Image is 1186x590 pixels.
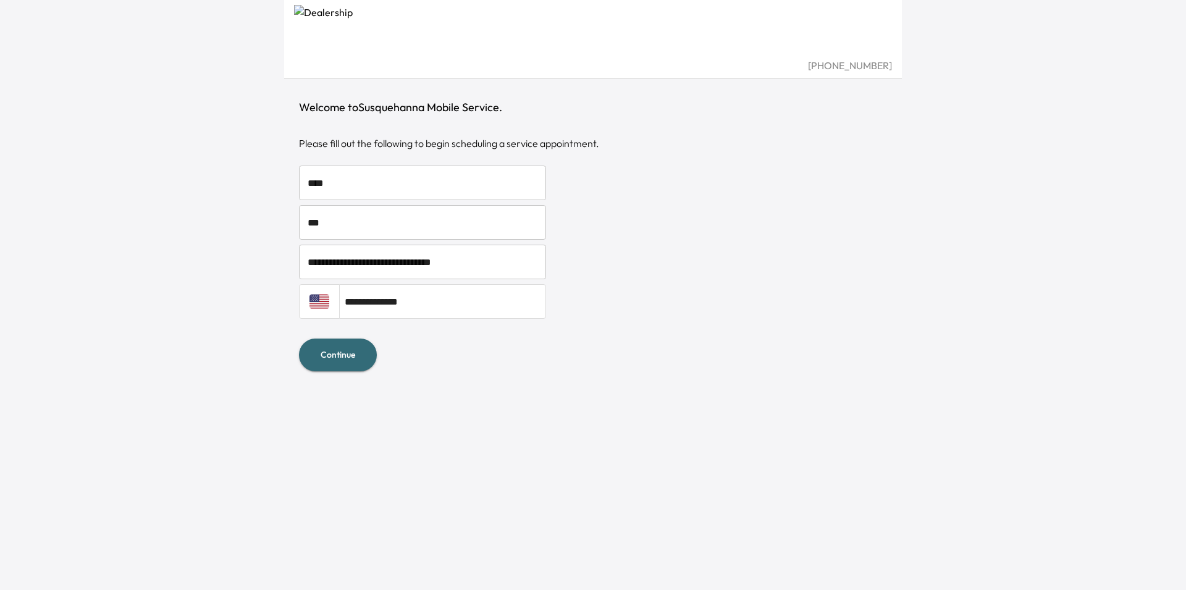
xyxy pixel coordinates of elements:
[294,58,892,73] div: [PHONE_NUMBER]
[299,339,377,371] button: Continue
[299,99,887,116] h1: Welcome to Susquehanna Mobile Service .
[299,284,340,319] button: Country selector
[299,136,887,151] div: Please fill out the following to begin scheduling a service appointment.
[294,5,892,58] img: Dealership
